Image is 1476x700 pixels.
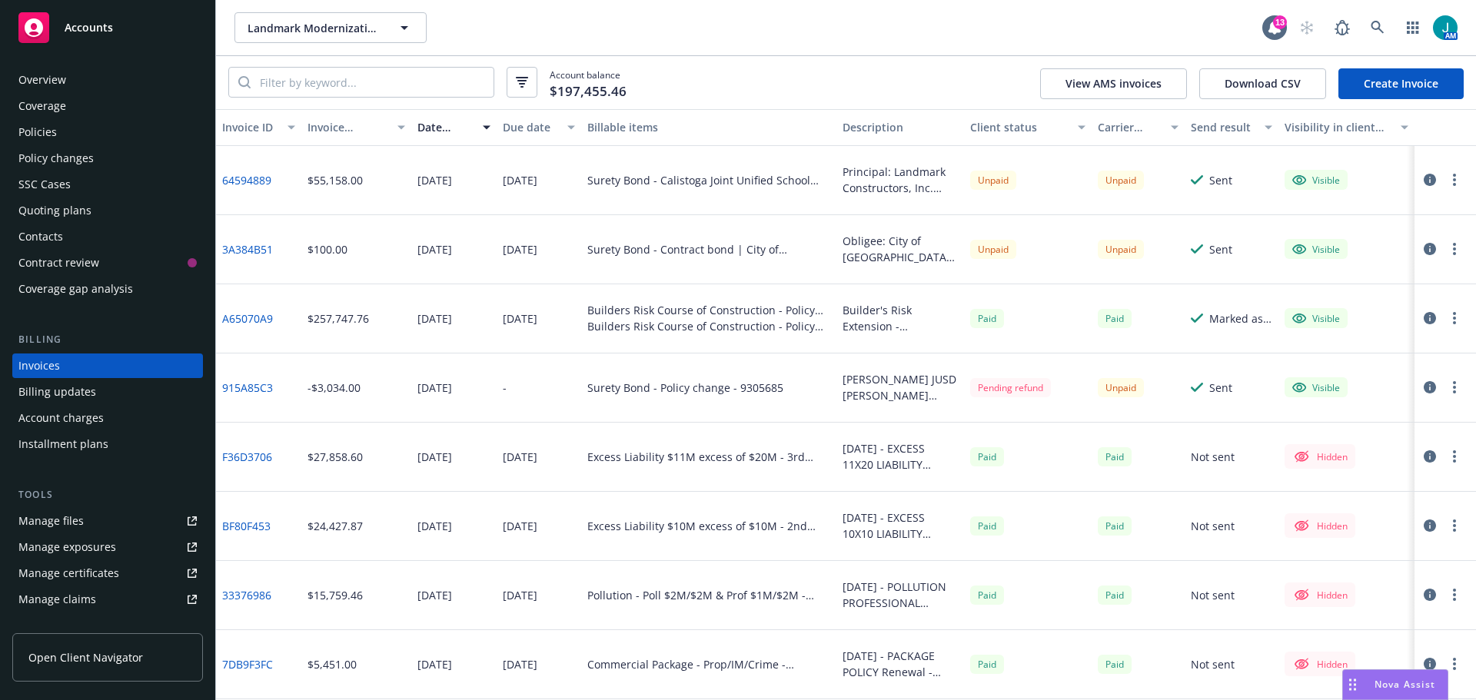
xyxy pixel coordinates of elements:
span: Open Client Navigator [28,649,143,665]
a: Accounts [12,6,203,49]
div: [DATE] [503,656,537,672]
div: Surety Bond - Calistoga Joint Unified School District - 4 New TK Classrooms and Associated Outdoo... [587,172,830,188]
button: Carrier status [1092,109,1185,146]
div: [DATE] [503,310,537,327]
div: Sent [1209,241,1232,257]
button: Send result [1185,109,1278,146]
div: Not sent [1191,656,1235,672]
button: Client status [964,109,1092,146]
a: Manage certificates [12,561,203,586]
div: Policy changes [18,146,94,171]
a: Manage exposures [12,535,203,559]
div: Paid [1098,655,1132,674]
div: Account charges [18,406,104,430]
span: Paid [970,447,1004,466]
div: - [503,380,507,396]
a: 64594889 [222,172,271,188]
div: Coverage gap analysis [18,277,133,301]
div: Tools [12,487,203,503]
div: Carrier status [1098,119,1162,135]
a: SSC Cases [12,172,203,197]
a: Coverage gap analysis [12,277,203,301]
div: Date issued [417,119,474,135]
div: Surety Bond - Policy change - 9305685 [587,380,783,396]
div: Marked as sent [1209,310,1272,327]
div: Invoices [18,353,60,378]
div: Builder's Risk Extension - [PERSON_NAME] Ph. II - [DATE] - [DATE] Strior & One80 [843,302,958,334]
div: Visible [1292,380,1340,394]
div: Sent [1209,172,1232,188]
div: [DATE] [417,172,452,188]
div: Builders Risk Course of Construction - Policy change - CSN0014957 [587,302,830,318]
div: Manage exposures [18,535,116,559]
div: [DATE] - PACKAGE POLICY Renewal - Aspen - PREMIUM FINANCED - FULLY FUNDED [843,648,958,680]
div: Manage BORs [18,613,91,638]
div: Contract review [18,250,99,275]
a: Create Invoice [1338,68,1464,99]
a: A65070A9 [222,310,273,327]
div: 13 [1273,15,1287,29]
div: Send result [1191,119,1255,135]
div: Visible [1292,311,1340,325]
div: Visible [1292,173,1340,187]
button: View AMS invoices [1040,68,1187,99]
div: Invoice amount [307,119,389,135]
div: Unpaid [1098,171,1144,190]
a: Contacts [12,224,203,249]
button: Nova Assist [1342,669,1448,700]
span: Paid [1098,516,1132,536]
a: 915A85C3 [222,380,273,396]
button: Invoice ID [216,109,301,146]
div: [DATE] [417,518,452,534]
div: Builders Risk Course of Construction - Policy change - DIN201492600 [587,318,830,334]
div: Paid [1098,309,1132,328]
div: Visible [1292,242,1340,256]
span: $197,455.46 [550,81,627,101]
a: Manage claims [12,587,203,612]
div: Policies [18,120,57,144]
div: SSC Cases [18,172,71,197]
div: Manage claims [18,587,96,612]
div: Not sent [1191,587,1235,603]
div: Commercial Package - Prop/IM/Crime - IM00LA225 [587,656,830,672]
div: Manage files [18,509,84,533]
div: Quoting plans [18,198,91,223]
a: Search [1362,12,1393,43]
div: $100.00 [307,241,347,257]
div: $5,451.00 [307,656,357,672]
div: Contacts [18,224,63,249]
div: Unpaid [970,240,1016,259]
a: Policies [12,120,203,144]
div: Principal: Landmark Constructors, Inc. Obligee: Calistoga Joint Unified School District Bond Amou... [843,164,958,196]
a: 3A384B51 [222,241,273,257]
div: Invoice ID [222,119,278,135]
span: Account balance [550,68,627,97]
div: Paid [970,516,1004,536]
div: [PERSON_NAME] JUSD [PERSON_NAME][GEOGRAPHIC_DATA] Twelve Classroom Building Final Bond Amount: $9... [843,371,958,403]
input: Filter by keyword... [251,68,494,97]
div: Hidden [1292,447,1348,466]
div: Not sent [1191,449,1235,465]
div: Not sent [1191,518,1235,534]
a: Account charges [12,406,203,430]
div: Paid [1098,447,1132,466]
div: Paid [970,309,1004,328]
div: Pending refund [970,378,1051,397]
div: Paid [970,655,1004,674]
div: Drag to move [1343,670,1362,699]
div: $55,158.00 [307,172,363,188]
div: Description [843,119,958,135]
div: Overview [18,68,66,92]
div: Pollution - Poll $2M/$2M & Prof $1M/$2M - 0313-7792 [587,587,830,603]
div: Billable items [587,119,830,135]
button: Visibility in client dash [1278,109,1414,146]
div: -$3,034.00 [307,380,361,396]
div: [DATE] [417,449,452,465]
div: Client status [970,119,1069,135]
div: $15,759.46 [307,587,363,603]
div: [DATE] - EXCESS 10X10 LIABILITY Renewal - [GEOGRAPHIC_DATA]/Tokio - PREMIUM FINANCED - FULLY FUNDED [843,509,958,542]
